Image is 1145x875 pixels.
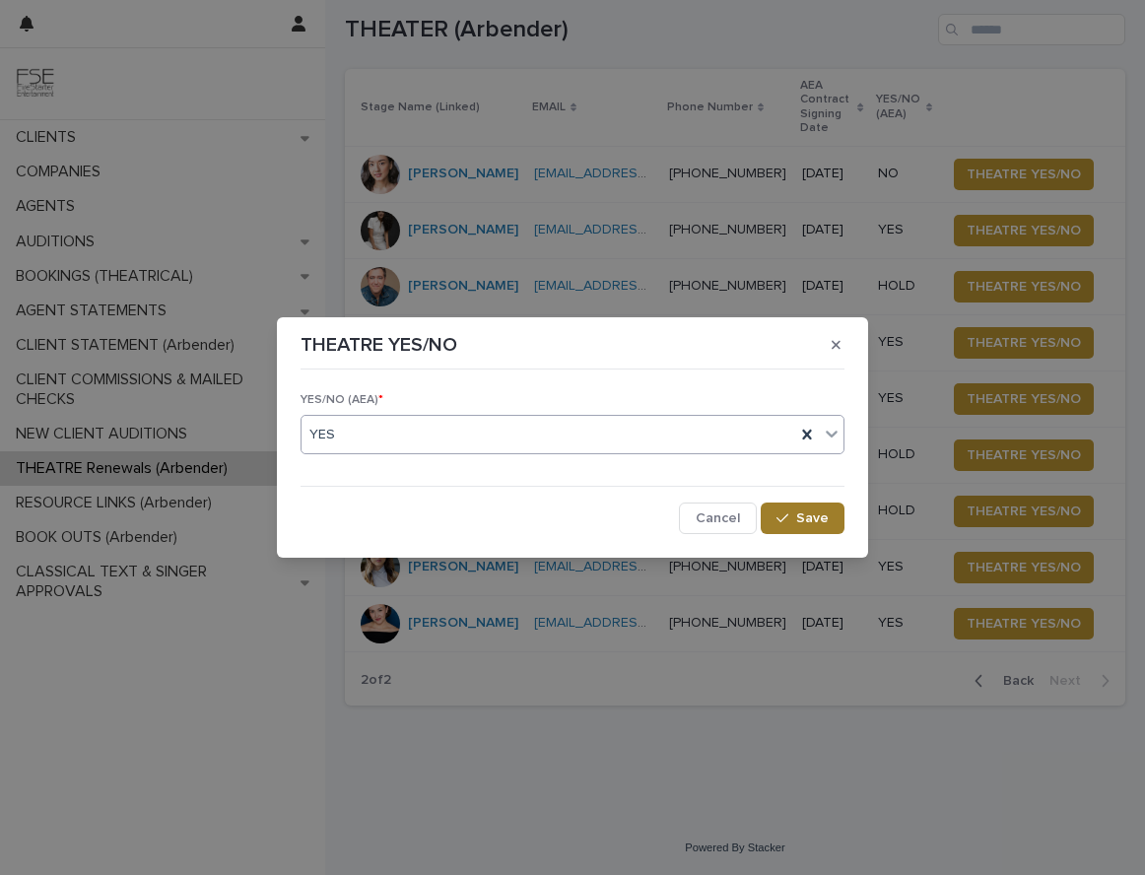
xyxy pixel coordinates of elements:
[761,503,844,534] button: Save
[696,511,740,525] span: Cancel
[301,333,457,357] p: THEATRE YES/NO
[309,425,335,445] span: YES
[679,503,757,534] button: Cancel
[796,511,829,525] span: Save
[301,394,383,406] span: YES/NO (AEA)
